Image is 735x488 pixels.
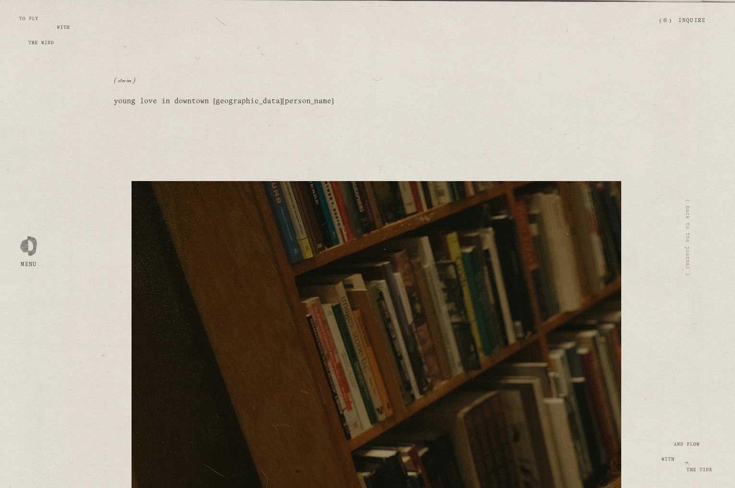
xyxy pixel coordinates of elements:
a: stories [114,77,135,86]
a: ( back to the journal ) [685,199,691,276]
a: (0) [660,17,671,24]
span: ( [660,18,662,23]
span: 0 [663,18,667,23]
h1: young love in downtown [GEOGRAPHIC_DATA][PERSON_NAME] [114,97,621,107]
a: Inquire [678,12,706,29]
span: ) [669,18,671,23]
